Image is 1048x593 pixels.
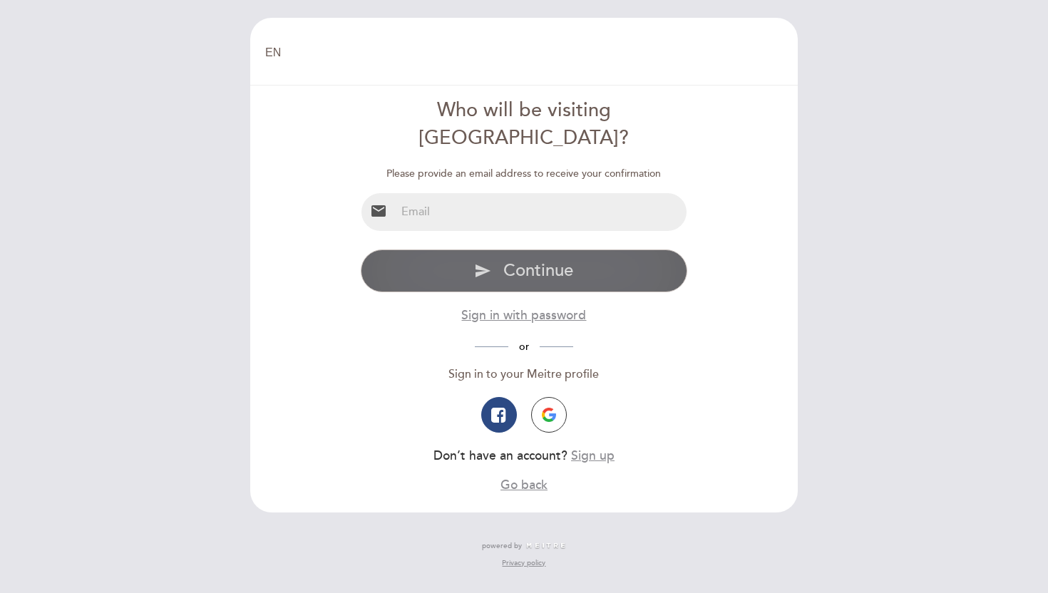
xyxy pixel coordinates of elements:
div: Sign in to your Meitre profile [361,366,688,383]
button: Go back [500,476,548,494]
button: send Continue [361,249,688,292]
span: or [508,341,540,353]
img: MEITRE [525,542,566,550]
span: powered by [482,541,522,551]
button: Sign in with password [461,306,586,324]
div: Who will be visiting [GEOGRAPHIC_DATA]? [361,97,688,153]
button: Sign up [571,447,615,465]
i: send [474,262,491,279]
span: Continue [503,260,573,281]
span: Don’t have an account? [433,448,567,463]
img: icon-google.png [542,408,556,422]
a: Privacy policy [502,558,545,568]
a: powered by [482,541,566,551]
div: Please provide an email address to receive your confirmation [361,167,688,181]
input: Email [396,193,687,231]
i: email [370,202,387,220]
